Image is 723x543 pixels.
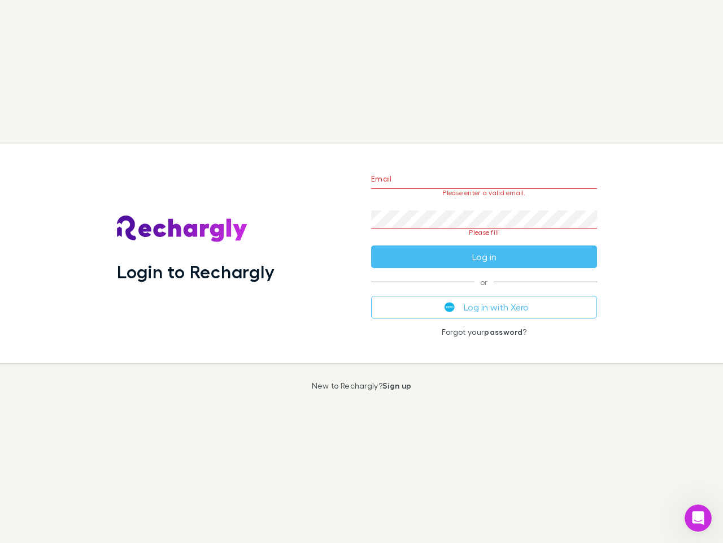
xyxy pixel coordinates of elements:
[117,216,248,243] img: Rechargly's Logo
[371,189,597,197] p: Please enter a valid email.
[382,381,411,390] a: Sign up
[371,245,597,268] button: Log in
[445,302,455,312] img: Xero's logo
[371,296,597,318] button: Log in with Xero
[117,261,275,282] h1: Login to Rechargly
[685,505,712,532] iframe: Intercom live chat
[371,327,597,337] p: Forgot your ?
[312,381,412,390] p: New to Rechargly?
[484,327,522,337] a: password
[371,282,597,282] span: or
[371,229,597,236] p: Please fill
